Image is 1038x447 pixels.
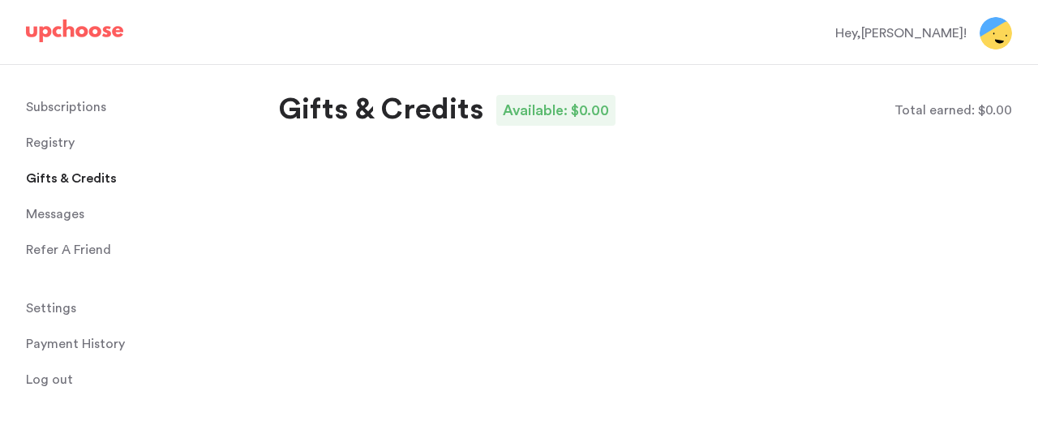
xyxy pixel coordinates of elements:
[26,162,259,195] a: Gifts & Credits
[835,24,967,43] div: Hey, [PERSON_NAME] !
[279,91,483,130] p: Gifts & Credits
[894,101,975,120] p: Total earned:
[26,127,259,159] a: Registry
[26,19,123,49] a: UpChoose
[26,363,259,396] a: Log out
[26,234,111,266] p: Refer A Friend
[26,198,84,230] span: Messages
[26,234,259,266] a: Refer A Friend
[978,104,1012,117] span: $0.00
[26,91,259,123] a: Subscriptions
[571,103,609,118] span: $0.00
[26,19,123,42] img: UpChoose
[26,328,259,360] a: Payment History
[26,91,106,123] p: Subscriptions
[26,127,75,159] span: Registry
[26,198,259,230] a: Messages
[26,162,117,195] span: Gifts & Credits
[503,98,568,122] p: Available:
[26,363,73,396] span: Log out
[26,292,76,325] span: Settings
[26,292,259,325] a: Settings
[26,328,125,360] p: Payment History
